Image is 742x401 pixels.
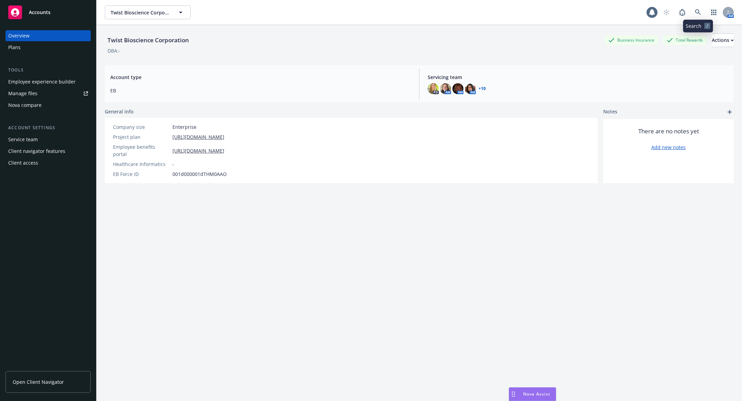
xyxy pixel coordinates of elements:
[110,87,411,94] span: EB
[452,83,463,94] img: photo
[479,87,486,91] a: +10
[5,124,91,131] div: Account settings
[29,10,50,15] span: Accounts
[8,76,76,87] div: Employee experience builder
[8,157,38,168] div: Client access
[8,30,30,41] div: Overview
[113,160,170,168] div: Healthcare Informatics
[105,36,192,45] div: Twist Bioscience Corporation
[465,83,476,94] img: photo
[712,34,734,47] div: Actions
[113,143,170,158] div: Employee benefits portal
[5,88,91,99] a: Manage files
[110,74,411,81] span: Account type
[8,100,42,111] div: Nova compare
[707,5,721,19] a: Switch app
[5,3,91,22] a: Accounts
[428,74,728,81] span: Servicing team
[113,133,170,141] div: Project plan
[509,388,518,401] div: Drag to move
[172,160,174,168] span: -
[675,5,689,19] a: Report a Bug
[105,5,191,19] button: Twist Bioscience Corporation
[638,127,699,135] span: There are no notes yet
[5,42,91,53] a: Plans
[172,147,224,154] a: [URL][DOMAIN_NAME]
[5,146,91,157] a: Client navigator features
[13,378,64,386] span: Open Client Navigator
[172,170,227,178] span: 001d000001dTHM0AAO
[523,391,550,397] span: Nova Assist
[663,36,706,44] div: Total Rewards
[172,123,196,131] span: Enterprise
[440,83,451,94] img: photo
[5,157,91,168] a: Client access
[603,108,617,116] span: Notes
[660,5,673,19] a: Start snowing
[105,108,134,115] span: General info
[5,30,91,41] a: Overview
[5,76,91,87] a: Employee experience builder
[8,146,65,157] div: Client navigator features
[712,33,734,47] button: Actions
[428,83,439,94] img: photo
[5,100,91,111] a: Nova compare
[8,134,38,145] div: Service team
[113,123,170,131] div: Company size
[605,36,658,44] div: Business Insurance
[509,387,556,401] button: Nova Assist
[172,133,224,141] a: [URL][DOMAIN_NAME]
[651,144,686,151] a: Add new notes
[108,47,120,54] div: DBA: -
[5,67,91,74] div: Tools
[111,9,170,16] span: Twist Bioscience Corporation
[691,5,705,19] a: Search
[8,42,21,53] div: Plans
[5,134,91,145] a: Service team
[8,88,37,99] div: Manage files
[113,170,170,178] div: EB Force ID
[726,108,734,116] a: add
